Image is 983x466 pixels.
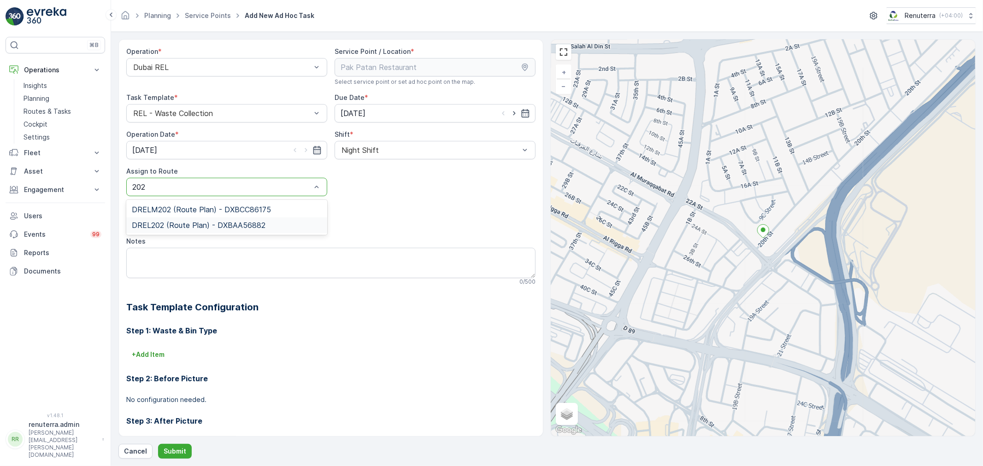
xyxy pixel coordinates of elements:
h2: Task Template Configuration [126,300,536,314]
a: Layers [557,404,577,424]
p: Cockpit [24,120,47,129]
button: Operations [6,61,105,79]
p: + Add Item [132,350,165,359]
span: Add New Ad Hoc Task [243,11,316,20]
button: RRrenuterra.admin[PERSON_NAME][EMAIL_ADDRESS][PERSON_NAME][DOMAIN_NAME] [6,420,105,459]
p: Insights [24,81,47,90]
a: Reports [6,244,105,262]
p: Cancel [124,447,147,456]
img: Screenshot_2024-07-26_at_13.33.01.png [887,11,901,21]
p: Routes & Tasks [24,107,71,116]
span: DREL202 (Route Plan) - DXBAA56882 [132,221,265,229]
button: Renuterra(+04:00) [887,7,976,24]
a: Events99 [6,225,105,244]
a: Planning [144,12,171,19]
button: +Add Item [126,347,170,362]
p: Submit [164,447,186,456]
p: Operations [24,65,87,75]
p: No configuration needed. [126,395,536,404]
p: renuterra.admin [29,420,98,429]
a: Planning [20,92,105,105]
button: Asset [6,162,105,181]
input: dd/mm/yyyy [126,141,327,159]
button: Submit [158,444,192,459]
a: Documents [6,262,105,280]
label: Assign to Route [126,167,178,175]
span: − [562,82,566,90]
label: Service Point / Location [335,47,411,55]
img: logo [6,7,24,26]
a: Open this area in Google Maps (opens a new window) [553,424,584,436]
a: Users [6,207,105,225]
input: dd/mm/yyyy [335,104,536,122]
label: Task Template [126,93,174,101]
a: Routes & Tasks [20,105,105,118]
a: Insights [20,79,105,92]
input: Pak Patan Restaurant [335,58,536,76]
h3: Step 2: Before Picture [126,373,536,384]
div: RR [8,432,23,447]
label: Notes [126,237,146,245]
p: [PERSON_NAME][EMAIL_ADDRESS][PERSON_NAME][DOMAIN_NAME] [29,429,98,459]
p: Asset [24,167,87,176]
a: Settings [20,131,105,144]
button: Cancel [118,444,153,459]
a: Homepage [120,14,130,22]
p: Renuterra [905,11,936,20]
h3: Step 3: After Picture [126,415,536,426]
label: Operation Date [126,130,175,138]
img: Google [553,424,584,436]
a: Service Points [185,12,231,19]
p: ( +04:00 ) [939,12,963,19]
p: Documents [24,267,101,276]
span: Select service point or set ad hoc point on the map. [335,78,475,86]
p: Engagement [24,185,87,194]
p: Planning [24,94,49,103]
img: logo_light-DOdMpM7g.png [27,7,66,26]
span: DRELM202 (Route Plan) - DXBCC86175 [132,205,271,214]
a: View Fullscreen [557,45,571,59]
label: Due Date [335,93,365,101]
p: Settings [24,133,50,142]
p: 99 [92,231,100,238]
span: + [562,68,566,76]
button: Fleet [6,144,105,162]
button: Engagement [6,181,105,199]
span: v 1.48.1 [6,413,105,418]
p: 0 / 500 [519,278,536,285]
p: ⌘B [89,41,99,49]
p: Users [24,211,101,221]
p: Fleet [24,148,87,157]
a: Cockpit [20,118,105,131]
label: Operation [126,47,158,55]
h3: Step 1: Waste & Bin Type [126,325,536,336]
a: Zoom In [557,65,571,79]
p: Events [24,230,85,239]
p: Reports [24,248,101,257]
label: Shift [335,130,350,138]
a: Zoom Out [557,79,571,93]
